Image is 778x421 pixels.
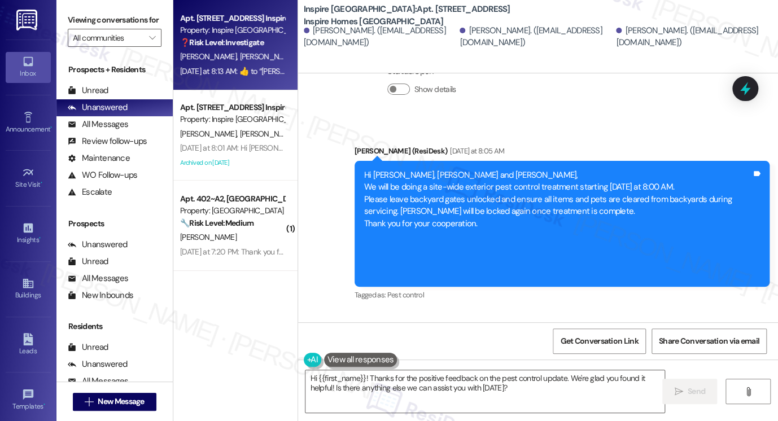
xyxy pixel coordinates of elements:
[41,179,42,187] span: •
[180,113,285,125] div: Property: Inspire [GEOGRAPHIC_DATA]
[447,145,504,157] div: [DATE] at 8:05 AM
[180,12,285,24] div: Apt. [STREET_ADDRESS] Inspire Homes [GEOGRAPHIC_DATA]
[674,387,683,396] i: 
[68,11,161,29] label: Viewing conversations for
[68,85,108,97] div: Unread
[68,102,128,113] div: Unanswered
[56,321,173,332] div: Residents
[6,52,51,82] a: Inbox
[239,51,299,62] span: [PERSON_NAME]
[180,193,285,205] div: Apt. 402~A2, [GEOGRAPHIC_DATA]
[304,3,530,28] b: Inspire [GEOGRAPHIC_DATA]: Apt. [STREET_ADDRESS] Inspire Homes [GEOGRAPHIC_DATA]
[6,163,51,194] a: Site Visit •
[68,256,108,267] div: Unread
[6,274,51,304] a: Buildings
[68,375,128,387] div: All Messages
[688,385,705,397] span: Send
[355,145,770,161] div: [PERSON_NAME] (ResiDesk)
[68,341,108,353] div: Unread
[239,129,296,139] span: [PERSON_NAME]
[16,10,40,30] img: ResiDesk Logo
[85,397,93,406] i: 
[6,330,51,360] a: Leads
[98,396,144,407] span: New Message
[364,169,751,278] div: Hi [PERSON_NAME], [PERSON_NAME] and [PERSON_NAME], We will be doing a site-wide exterior pest con...
[744,387,753,396] i: 
[180,37,264,47] strong: ❓ Risk Level: Investigate
[68,239,128,251] div: Unanswered
[50,124,52,131] span: •
[652,328,767,354] button: Share Conversation via email
[355,287,770,303] div: Tagged as:
[68,290,133,301] div: New Inbounds
[68,119,128,130] div: All Messages
[553,328,645,354] button: Get Conversation Link
[56,218,173,230] div: Prospects
[149,33,155,42] i: 
[180,51,240,62] span: [PERSON_NAME]
[387,290,424,300] span: Pest control
[460,25,613,49] div: [PERSON_NAME]. ([EMAIL_ADDRESS][DOMAIN_NAME])
[414,84,456,95] label: Show details
[6,385,51,415] a: Templates •
[180,205,285,217] div: Property: [GEOGRAPHIC_DATA]
[304,25,457,49] div: [PERSON_NAME]. ([EMAIL_ADDRESS][DOMAIN_NAME])
[180,102,285,113] div: Apt. [STREET_ADDRESS] Inspire Homes [GEOGRAPHIC_DATA]
[39,234,41,242] span: •
[73,29,143,47] input: All communities
[180,24,285,36] div: Property: Inspire [GEOGRAPHIC_DATA]
[179,156,286,170] div: Archived on [DATE]
[180,232,237,242] span: [PERSON_NAME]
[180,129,240,139] span: [PERSON_NAME]
[68,135,147,147] div: Review follow-ups
[305,370,665,413] textarea: Hi {{first_name}}! Thanks for the positive feedback on the pest control update. We're glad you fo...
[68,273,128,284] div: All Messages
[68,152,130,164] div: Maintenance
[68,358,128,370] div: Unanswered
[56,64,173,76] div: Prospects + Residents
[560,335,638,347] span: Get Conversation Link
[43,401,45,409] span: •
[659,335,759,347] span: Share Conversation via email
[180,218,253,228] strong: 🔧 Risk Level: Medium
[6,218,51,249] a: Insights •
[662,379,717,404] button: Send
[73,393,156,411] button: New Message
[68,169,137,181] div: WO Follow-ups
[616,25,770,49] div: [PERSON_NAME]. ([EMAIL_ADDRESS][DOMAIN_NAME])
[68,186,112,198] div: Escalate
